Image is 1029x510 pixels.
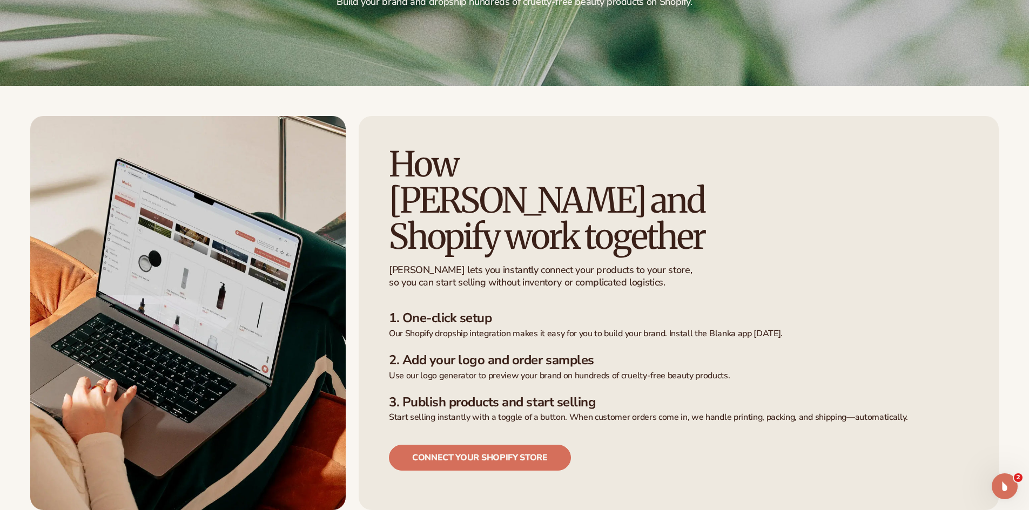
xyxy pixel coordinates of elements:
p: Our Shopify dropship integration makes it easy for you to build your brand. Install the Blanka ap... [389,328,969,339]
p: Start selling instantly with a toggle of a button. When customer orders come in, we handle printi... [389,412,969,423]
h2: How [PERSON_NAME] and Shopify work together [389,146,717,255]
iframe: Intercom live chat [992,473,1018,499]
a: Connect your shopify store [389,445,571,471]
p: Use our logo generator to preview your brand on hundreds of cruelty-free beauty products. [389,370,969,382]
h3: 3. Publish products and start selling [389,395,969,410]
span: 2 [1014,473,1023,482]
h3: 2. Add your logo and order samples [389,352,969,368]
p: [PERSON_NAME] lets you instantly connect your products to your store, so you can start selling wi... [389,264,694,289]
h3: 1. One-click setup [389,310,969,326]
img: A person building a beauty line with Blanka app on a screen on lap top [30,116,346,510]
